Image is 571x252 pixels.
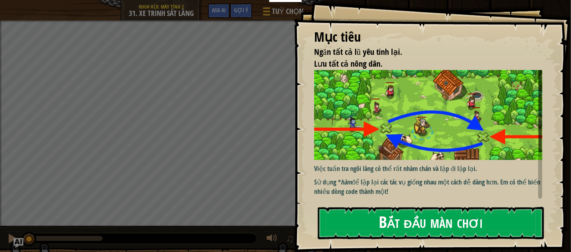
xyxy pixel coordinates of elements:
button: ♫ [284,231,298,248]
button: Tuỳ chọn [256,3,308,22]
button: Tùy chỉnh âm lượng [264,231,280,248]
div: Mục tiêu [314,28,542,47]
em: hàm [341,178,352,187]
button: Ctrl + P: Pause [4,231,20,248]
button: Ask AI [13,238,23,248]
p: Việc tuần tra ngôi làng có thể rất nhàm chán và lặp đi lặp lại. [314,164,548,173]
button: Ask AI [208,3,230,18]
span: Ngăn tất cả lũ yêu tinh lại. [314,46,402,57]
li: Ngăn tất cả lũ yêu tinh lại. [304,46,540,58]
img: Village guard [314,70,548,160]
span: Lưu tất cả nông dân. [314,58,382,69]
span: ♫ [286,232,294,245]
p: Sử dụng * để lặp lại các tác vụ giống nhau một cách dễ dàng hơn. Em có thể biến nhiều dòng code t... [314,178,548,196]
span: Gợi ý [234,6,248,14]
span: Ask AI [212,6,226,14]
span: Tuỳ chọn [272,6,303,17]
li: Lưu tất cả nông dân. [304,58,540,70]
button: Bắt đầu màn chơi [318,207,544,239]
